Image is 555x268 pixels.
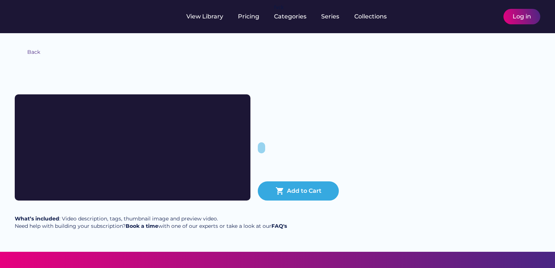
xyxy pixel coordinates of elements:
[274,13,306,21] div: Categories
[275,187,284,195] button: shopping_cart
[274,4,284,11] div: fvck
[349,187,358,195] img: yH5BAEAAAAALAAAAAABAAEAAAIBRAA7
[287,187,322,195] div: Add to Cart
[15,215,287,230] div: : Video description, tags, thumbnail image and preview video. Need help with building your subscr...
[126,223,158,229] a: Book a time
[15,8,73,23] img: yH5BAEAAAAALAAAAAABAAEAAAIBRAA7
[85,12,94,21] img: yH5BAEAAAAALAAAAAABAAEAAAIBRAA7
[475,12,484,21] img: yH5BAEAAAAALAAAAAABAAEAAAIBRAA7
[15,48,24,57] img: yH5BAEAAAAALAAAAAABAAEAAAIBRAA7
[186,13,223,21] div: View Library
[238,13,259,21] div: Pricing
[15,215,59,222] strong: What’s included
[513,13,531,21] div: Log in
[487,12,496,21] img: yH5BAEAAAAALAAAAAABAAEAAAIBRAA7
[354,13,387,21] div: Collections
[38,94,227,201] img: yH5BAEAAAAALAAAAAABAAEAAAIBRAA7
[321,13,340,21] div: Series
[271,223,287,229] a: FAQ's
[27,49,40,56] div: Back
